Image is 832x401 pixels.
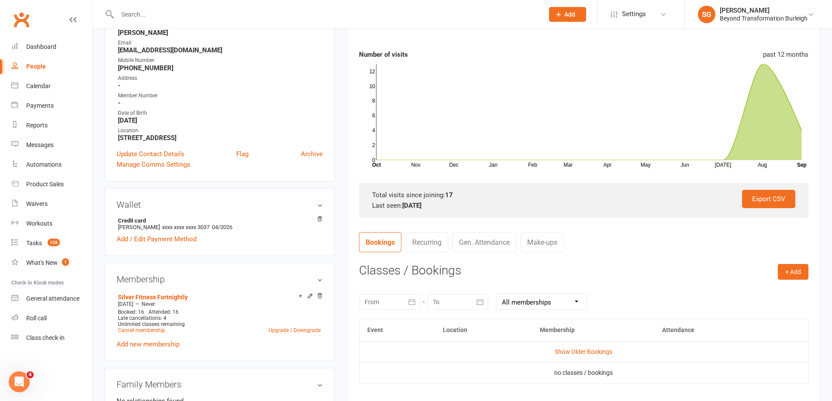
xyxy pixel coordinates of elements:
a: Flag [236,149,249,159]
div: Messages [26,141,54,148]
a: Messages [11,135,92,155]
div: — [116,301,323,308]
div: Tasks [26,240,42,247]
a: Tasks 128 [11,233,92,253]
strong: [EMAIL_ADDRESS][DOMAIN_NAME] [118,46,323,54]
h3: Membership [117,274,323,284]
span: Booked: 16 [118,309,144,315]
strong: Number of visits [359,51,408,58]
a: Upgrade / Downgrade [269,327,321,333]
input: Search... [115,8,538,21]
div: Roll call [26,315,47,322]
div: Email [118,39,323,47]
strong: [PERSON_NAME] [118,29,323,37]
div: Calendar [26,82,51,89]
div: Reports [26,122,48,129]
a: Export CSV [742,190,795,208]
a: Clubworx [10,9,32,31]
div: Address [118,74,323,82]
div: Class check-in [26,334,65,341]
strong: - [118,99,323,107]
div: Workouts [26,220,52,227]
div: Beyond Transformation Burleigh [720,14,808,22]
a: Show Older Bookings [555,348,612,355]
a: Add / Edit Payment Method [117,234,197,244]
div: Late cancellations: 4 [118,315,321,321]
a: Automations [11,155,92,175]
th: Location [435,319,532,341]
div: Mobile Number [118,56,323,65]
a: Gen. Attendance [452,232,516,252]
a: Bookings [359,232,401,252]
h3: Wallet [117,200,323,209]
div: Automations [26,161,62,168]
a: Reports [11,116,92,135]
th: Attendance [654,319,770,341]
span: 128 [48,239,60,246]
div: Date of Birth [118,109,323,117]
a: Calendar [11,76,92,96]
span: [DATE] [118,301,133,307]
div: past 12 months [763,49,808,60]
span: 04/2026 [212,224,232,230]
strong: - [118,82,323,89]
th: Event [359,319,435,341]
iframe: Intercom live chat [9,371,30,392]
a: Class kiosk mode [11,328,92,348]
li: [PERSON_NAME] [117,216,323,232]
div: [PERSON_NAME] [720,7,808,14]
h3: Family Members [117,380,323,389]
a: Roll call [11,308,92,328]
div: What's New [26,259,58,266]
div: Total visits since joining: [372,190,795,200]
button: + Add [778,264,808,280]
a: General attendance kiosk mode [11,289,92,308]
a: What's New1 [11,253,92,273]
a: Payments [11,96,92,116]
td: no classes / bookings [359,362,808,383]
a: Archive [301,149,323,159]
div: People [26,63,46,70]
button: Add [549,7,586,22]
a: Manage Comms Settings [117,159,190,170]
span: Unlimited classes remaining [118,321,185,327]
h3: Attendance [359,17,420,30]
div: Last seen: [372,200,795,211]
div: Product Sales [26,181,64,188]
th: Membership [532,319,654,341]
strong: 17 [445,191,453,199]
strong: [DATE] [118,117,323,124]
div: Waivers [26,200,48,207]
span: xxxx xxxx xxxx 3037 [162,224,210,230]
h3: Classes / Bookings [359,264,808,278]
span: 4 [27,371,34,378]
a: Make-ups [521,232,564,252]
span: 1 [62,258,69,266]
span: Attended: 16 [148,309,179,315]
a: Waivers [11,194,92,214]
div: Location [118,127,323,135]
a: Dashboard [11,37,92,57]
strong: Credit card [118,217,318,224]
div: Dashboard [26,43,56,50]
a: People [11,57,92,76]
span: Add [564,11,575,18]
a: Workouts [11,214,92,233]
a: Product Sales [11,175,92,194]
div: SG [698,6,715,23]
strong: [STREET_ADDRESS] [118,134,323,142]
div: Payments [26,102,54,109]
span: Settings [622,4,646,24]
strong: [PHONE_NUMBER] [118,64,323,72]
div: Member Number [118,92,323,100]
a: Update Contact Details [117,149,184,159]
a: Recurring [406,232,448,252]
div: General attendance [26,295,79,302]
a: Add new membership [117,340,180,348]
a: Silver Fitness Fortnightly [118,294,188,301]
span: Never [142,301,155,307]
strong: [DATE] [402,202,421,209]
a: Cancel membership [118,327,165,333]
